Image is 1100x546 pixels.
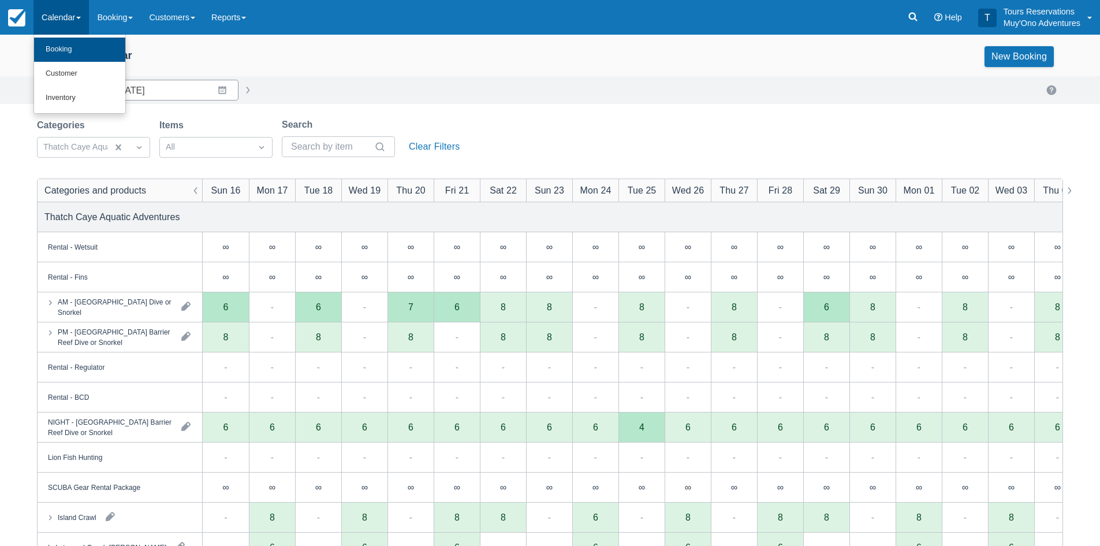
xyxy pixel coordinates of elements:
div: 8 [870,302,875,311]
div: Tue 25 [628,183,657,197]
div: ∞ [962,272,968,281]
div: - [687,360,689,374]
div: Sat 29 [813,183,840,197]
div: - [1010,360,1013,374]
div: - [733,360,736,374]
div: - [871,360,874,374]
div: 8 [639,302,644,311]
div: - [964,360,967,374]
div: ∞ [546,482,553,492]
div: ∞ [618,262,665,292]
div: ∞ [870,272,876,281]
div: - [317,360,320,374]
div: 6 [1009,422,1014,432]
div: - [548,360,551,374]
div: 6 [526,413,572,443]
div: Categories and products [44,183,146,197]
button: Clear Filters [404,136,464,157]
div: - [317,390,320,404]
div: 6 [316,422,321,432]
div: - [779,360,782,374]
div: ∞ [962,482,968,492]
div: - [224,390,227,404]
input: Date [108,80,238,101]
div: - [779,300,782,314]
div: - [964,390,967,404]
div: ∞ [408,242,414,251]
div: - [548,390,551,404]
div: ∞ [665,473,711,503]
input: Search by item [291,136,372,157]
div: 8 [1055,302,1060,311]
div: Thatch Caye Aquatic Adventures [44,210,180,224]
div: ∞ [803,232,849,262]
label: Categories [37,118,90,132]
div: Mon 24 [580,183,611,197]
div: - [918,300,920,314]
div: ∞ [387,473,434,503]
div: ∞ [269,482,275,492]
div: ∞ [823,272,830,281]
div: 6 [270,422,275,432]
div: 6 [362,422,367,432]
div: ∞ [896,232,942,262]
div: ∞ [870,242,876,251]
div: - [918,330,920,344]
div: ∞ [988,232,1034,262]
div: AM - [GEOGRAPHIC_DATA] Dive or Snorkel [58,296,172,317]
div: Rental - Regulator [48,362,105,372]
div: ∞ [361,482,368,492]
div: 6 [778,422,783,432]
div: ∞ [803,262,849,292]
div: ∞ [249,262,295,292]
div: ∞ [777,272,784,281]
div: - [548,450,551,464]
div: 6 [757,413,803,443]
div: Sun 30 [858,183,888,197]
div: ∞ [731,242,737,251]
div: - [409,510,412,524]
div: - [363,300,366,314]
div: ∞ [757,232,803,262]
div: 8 [408,332,413,341]
a: New Booking [985,46,1054,67]
a: Inventory [34,86,125,110]
div: ∞ [757,473,803,503]
div: Fri 21 [445,183,469,197]
div: ∞ [361,242,368,251]
div: Lion Fish Hunting [48,452,102,462]
div: ∞ [685,482,691,492]
div: ∞ [203,473,249,503]
div: 4 [618,413,665,443]
div: - [409,360,412,374]
div: ∞ [711,262,757,292]
div: ∞ [454,272,460,281]
div: - [271,330,274,344]
div: - [779,450,782,464]
div: 6 [454,302,460,311]
div: ∞ [315,482,322,492]
div: - [825,360,828,374]
div: - [871,390,874,404]
div: ∞ [222,242,229,251]
div: ∞ [387,232,434,262]
div: - [456,330,458,344]
div: Fri 28 [769,183,792,197]
label: Items [159,118,188,132]
div: ∞ [295,262,341,292]
div: - [594,450,597,464]
div: - [733,390,736,404]
div: Wed 03 [995,183,1027,197]
div: - [224,450,227,464]
div: 6 [711,413,757,443]
div: ∞ [249,473,295,503]
div: Sun 23 [535,183,564,197]
div: ∞ [685,242,691,251]
div: - [687,450,689,464]
div: ∞ [572,473,618,503]
div: Thu 20 [396,183,425,197]
div: ∞ [315,242,322,251]
div: Rental - BCD [48,392,89,402]
div: ∞ [269,242,275,251]
div: - [687,330,689,344]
